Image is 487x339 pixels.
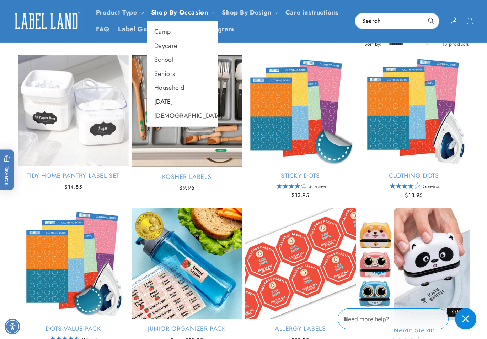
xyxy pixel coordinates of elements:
[11,10,82,32] img: Label Land
[5,319,20,334] div: Accessibility Menu
[442,40,469,48] span: 18 products
[18,325,129,333] a: Dots Value Pack
[147,81,218,95] a: Household
[151,9,208,17] span: Shop By Occasion
[147,67,218,81] a: Seniors
[285,9,339,17] span: Care instructions
[92,4,147,21] summary: Product Type
[359,172,470,180] a: Clothing Dots
[118,25,157,33] span: Label Guide
[245,325,356,333] a: Allergy Labels
[147,39,218,53] a: Daycare
[96,8,137,17] a: Product Type
[359,326,470,334] a: Name Stamp
[132,325,242,333] a: Junior Organizer Pack
[147,109,218,123] a: [DEMOGRAPHIC_DATA]
[18,172,129,180] a: Tidy Home Pantry Label Set
[96,25,110,33] span: FAQ
[147,53,218,67] a: School
[364,40,382,48] label: Sort by:
[132,173,242,181] a: Kosher Labels
[338,306,480,332] iframe: Gorgias Floating Chat
[4,155,10,185] span: Rewards
[114,21,161,38] a: Label Guide
[423,13,439,29] button: Search
[281,4,343,21] a: Care instructions
[147,4,218,21] summary: Shop By Occasion
[8,7,85,35] a: Label Land
[245,172,356,180] a: Sticky Dots
[218,4,281,21] summary: Shop By Design
[147,25,218,39] a: Camp
[147,95,218,109] a: [DATE]
[6,282,90,304] iframe: Sign Up via Text for Offers
[222,8,271,17] a: Shop By Design
[92,21,114,38] a: FAQ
